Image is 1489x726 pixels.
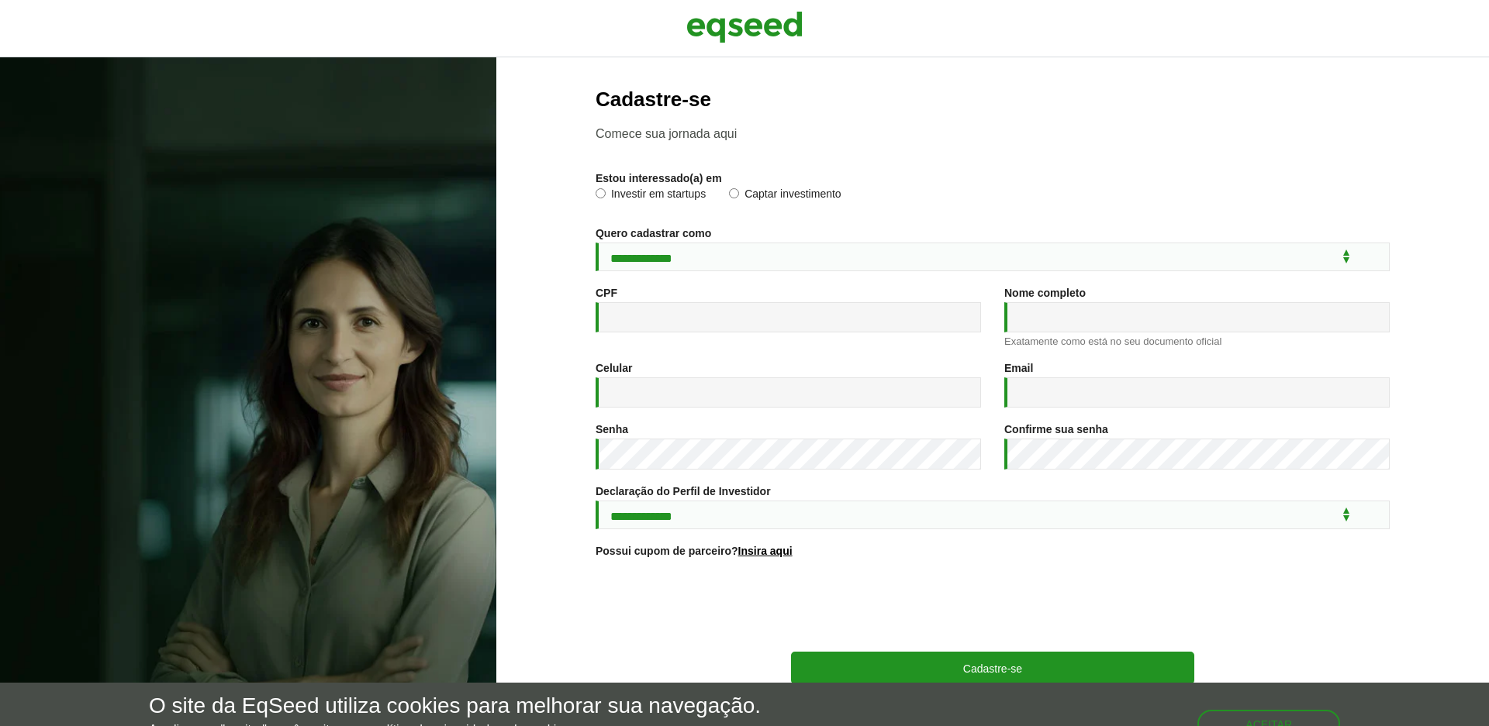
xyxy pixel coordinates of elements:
input: Investir em startups [596,188,606,198]
iframe: reCAPTCHA [875,576,1111,636]
label: Captar investimento [729,188,841,204]
label: Investir em startups [596,188,706,204]
a: Insira aqui [738,545,793,556]
label: Quero cadastrar como [596,228,711,239]
label: Confirme sua senha [1004,424,1108,435]
img: EqSeed Logo [686,8,803,46]
label: Estou interessado(a) em [596,173,722,184]
button: Cadastre-se [791,652,1194,684]
div: Exatamente como está no seu documento oficial [1004,336,1390,346]
label: Senha [596,424,628,435]
label: Email [1004,363,1033,373]
label: Celular [596,363,632,373]
label: CPF [596,287,617,298]
label: Declaração do Perfil de Investidor [596,486,771,497]
input: Captar investimento [729,188,739,198]
p: Comece sua jornada aqui [596,126,1390,141]
h2: Cadastre-se [596,88,1390,111]
label: Nome completo [1004,287,1086,298]
label: Possui cupom de parceiro? [596,545,793,556]
h5: O site da EqSeed utiliza cookies para melhorar sua navegação. [149,694,761,718]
